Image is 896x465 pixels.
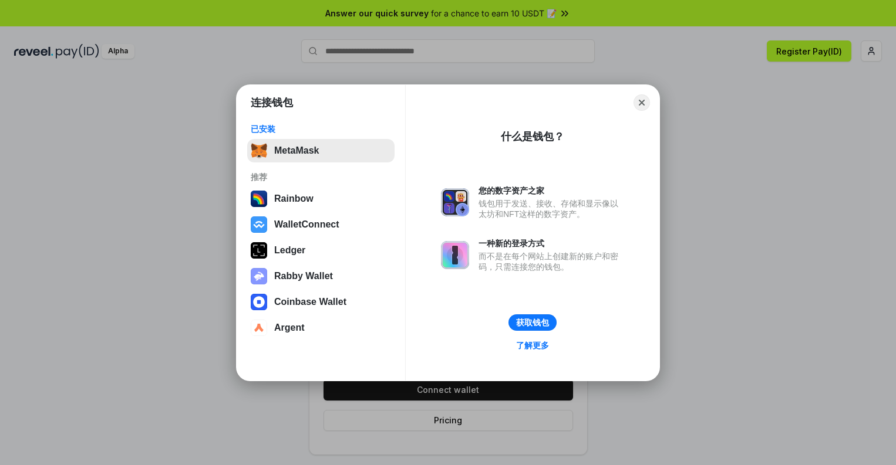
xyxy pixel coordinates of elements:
img: svg+xml,%3Csvg%20fill%3D%22none%22%20height%3D%2233%22%20viewBox%3D%220%200%2035%2033%22%20width%... [251,142,267,159]
div: WalletConnect [274,219,339,230]
button: Close [634,94,650,111]
button: Rabby Wallet [247,264,395,288]
div: 而不是在每个网站上创建新的账户和密码，只需连接您的钱包。 [479,251,624,272]
div: Coinbase Wallet [274,297,346,307]
button: Coinbase Wallet [247,290,395,314]
img: svg+xml,%3Csvg%20xmlns%3D%22http%3A%2F%2Fwww.w3.org%2F2000%2Fsvg%22%20fill%3D%22none%22%20viewBox... [441,188,469,216]
h1: 连接钱包 [251,96,293,110]
img: svg+xml,%3Csvg%20width%3D%2228%22%20height%3D%2228%22%20viewBox%3D%220%200%2028%2028%22%20fill%3D... [251,294,267,310]
div: 了解更多 [516,340,549,351]
div: 一种新的登录方式 [479,238,624,249]
button: Rainbow [247,187,395,211]
img: svg+xml,%3Csvg%20width%3D%2228%22%20height%3D%2228%22%20viewBox%3D%220%200%2028%2028%22%20fill%3D... [251,216,267,233]
div: Rabby Wallet [274,271,333,281]
button: Argent [247,316,395,340]
img: svg+xml,%3Csvg%20xmlns%3D%22http%3A%2F%2Fwww.w3.org%2F2000%2Fsvg%22%20fill%3D%22none%22%20viewBox... [251,268,267,284]
button: WalletConnect [247,213,395,236]
div: 什么是钱包？ [501,130,564,144]
div: Argent [274,323,305,333]
div: MetaMask [274,145,319,156]
button: 获取钱包 [508,314,557,331]
button: MetaMask [247,139,395,162]
a: 了解更多 [509,338,556,353]
button: Ledger [247,239,395,262]
div: 钱包用于发送、接收、存储和显示像以太坊和NFT这样的数字资产。 [479,198,624,219]
img: svg+xml,%3Csvg%20width%3D%2228%22%20height%3D%2228%22%20viewBox%3D%220%200%2028%2028%22%20fill%3D... [251,320,267,336]
img: svg+xml,%3Csvg%20xmlns%3D%22http%3A%2F%2Fwww.w3.org%2F2000%2Fsvg%22%20fill%3D%22none%22%20viewBox... [441,241,469,269]
div: 推荐 [251,172,391,182]
div: 获取钱包 [516,317,549,328]
div: Ledger [274,245,305,256]
div: 您的数字资产之家 [479,185,624,196]
div: Rainbow [274,194,314,204]
div: 已安装 [251,124,391,134]
img: svg+xml,%3Csvg%20width%3D%22120%22%20height%3D%22120%22%20viewBox%3D%220%200%20120%20120%22%20fil... [251,191,267,207]
img: svg+xml,%3Csvg%20xmlns%3D%22http%3A%2F%2Fwww.w3.org%2F2000%2Fsvg%22%20width%3D%2228%22%20height%3... [251,242,267,259]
